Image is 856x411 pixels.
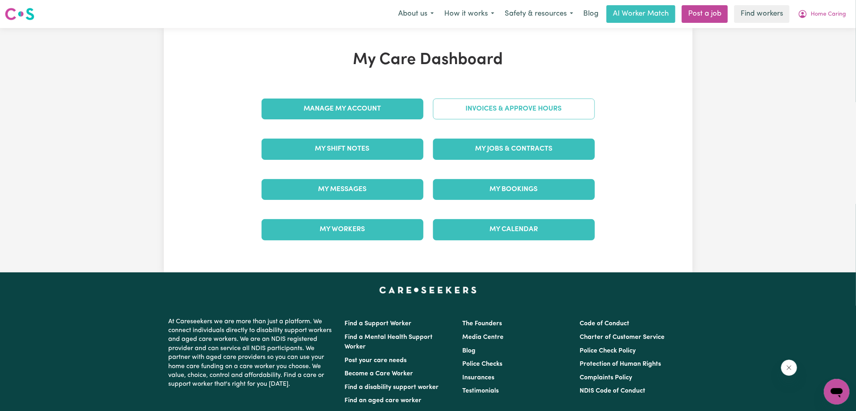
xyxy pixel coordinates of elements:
a: Find a disability support worker [345,384,439,391]
a: Blog [462,348,475,354]
a: Careseekers logo [5,5,34,23]
iframe: Button to launch messaging window [824,379,850,405]
a: My Shift Notes [262,139,423,159]
a: AI Worker Match [606,5,675,23]
a: Media Centre [462,334,504,340]
a: Insurances [462,375,494,381]
p: At Careseekers we are more than just a platform. We connect individuals directly to disability su... [169,314,335,392]
a: Charter of Customer Service [580,334,665,340]
a: Post your care needs [345,357,407,364]
button: How it works [439,6,500,22]
a: Code of Conduct [580,320,629,327]
a: Become a Care Worker [345,371,413,377]
a: My Bookings [433,179,595,200]
a: Careseekers home page [379,287,477,293]
a: Manage My Account [262,99,423,119]
h1: My Care Dashboard [257,50,600,70]
a: Blog [578,5,603,23]
button: About us [393,6,439,22]
a: Complaints Policy [580,375,632,381]
a: Find a Mental Health Support Worker [345,334,433,350]
button: Safety & resources [500,6,578,22]
a: My Jobs & Contracts [433,139,595,159]
a: Police Checks [462,361,502,367]
a: My Workers [262,219,423,240]
a: Post a job [682,5,728,23]
button: My Account [793,6,851,22]
a: My Messages [262,179,423,200]
a: Invoices & Approve Hours [433,99,595,119]
span: Need any help? [5,6,48,12]
a: Find workers [734,5,790,23]
span: Home Caring [811,10,846,19]
a: Find an aged care worker [345,397,422,404]
img: Careseekers logo [5,7,34,21]
a: Find a Support Worker [345,320,412,327]
a: Protection of Human Rights [580,361,661,367]
a: NDIS Code of Conduct [580,388,645,394]
a: Testimonials [462,388,499,394]
a: The Founders [462,320,502,327]
a: My Calendar [433,219,595,240]
a: Police Check Policy [580,348,636,354]
iframe: Close message [781,360,797,376]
